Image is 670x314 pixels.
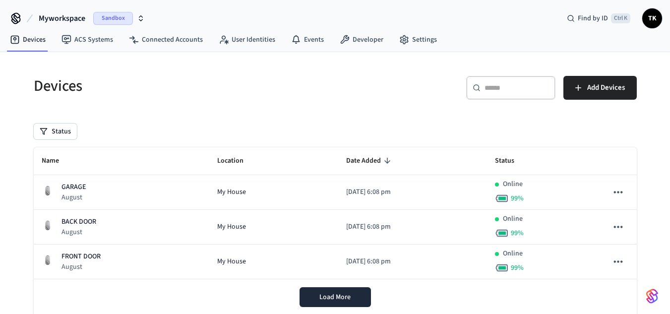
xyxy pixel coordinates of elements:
span: TK [643,9,661,27]
p: GARAGE [61,182,86,192]
span: Find by ID [578,13,608,23]
a: Developer [332,31,391,49]
a: Connected Accounts [121,31,211,49]
span: My House [217,187,246,197]
a: ACS Systems [54,31,121,49]
span: Load More [319,292,351,302]
a: User Identities [211,31,283,49]
span: Name [42,153,72,169]
p: [DATE] 6:08 pm [346,222,479,232]
span: Status [495,153,527,169]
span: My House [217,222,246,232]
span: Add Devices [587,81,625,94]
img: August Wifi Smart Lock 3rd Gen, Silver, Front [42,185,54,196]
img: August Wifi Smart Lock 3rd Gen, Silver, Front [42,219,54,231]
p: [DATE] 6:08 pm [346,187,479,197]
table: sticky table [34,147,637,279]
button: Add Devices [563,76,637,100]
span: 99 % [511,193,524,203]
img: August Wifi Smart Lock 3rd Gen, Silver, Front [42,254,54,266]
span: 99 % [511,228,524,238]
p: August [61,192,86,202]
span: Sandbox [93,12,133,25]
a: Devices [2,31,54,49]
button: Status [34,124,77,139]
p: Online [503,179,523,189]
button: TK [642,8,662,28]
div: Find by IDCtrl K [559,9,638,27]
a: Events [283,31,332,49]
p: [DATE] 6:08 pm [346,256,479,267]
a: Settings [391,31,445,49]
p: Online [503,214,523,224]
button: Load More [300,287,371,307]
p: BACK DOOR [61,217,96,227]
span: Date Added [346,153,394,169]
p: August [61,262,101,272]
h5: Devices [34,76,329,96]
span: 99 % [511,263,524,273]
span: My House [217,256,246,267]
p: Online [503,249,523,259]
span: Location [217,153,256,169]
p: FRONT DOOR [61,251,101,262]
span: Myworkspace [39,12,85,24]
p: August [61,227,96,237]
img: SeamLogoGradient.69752ec5.svg [646,288,658,304]
span: Ctrl K [611,13,630,23]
